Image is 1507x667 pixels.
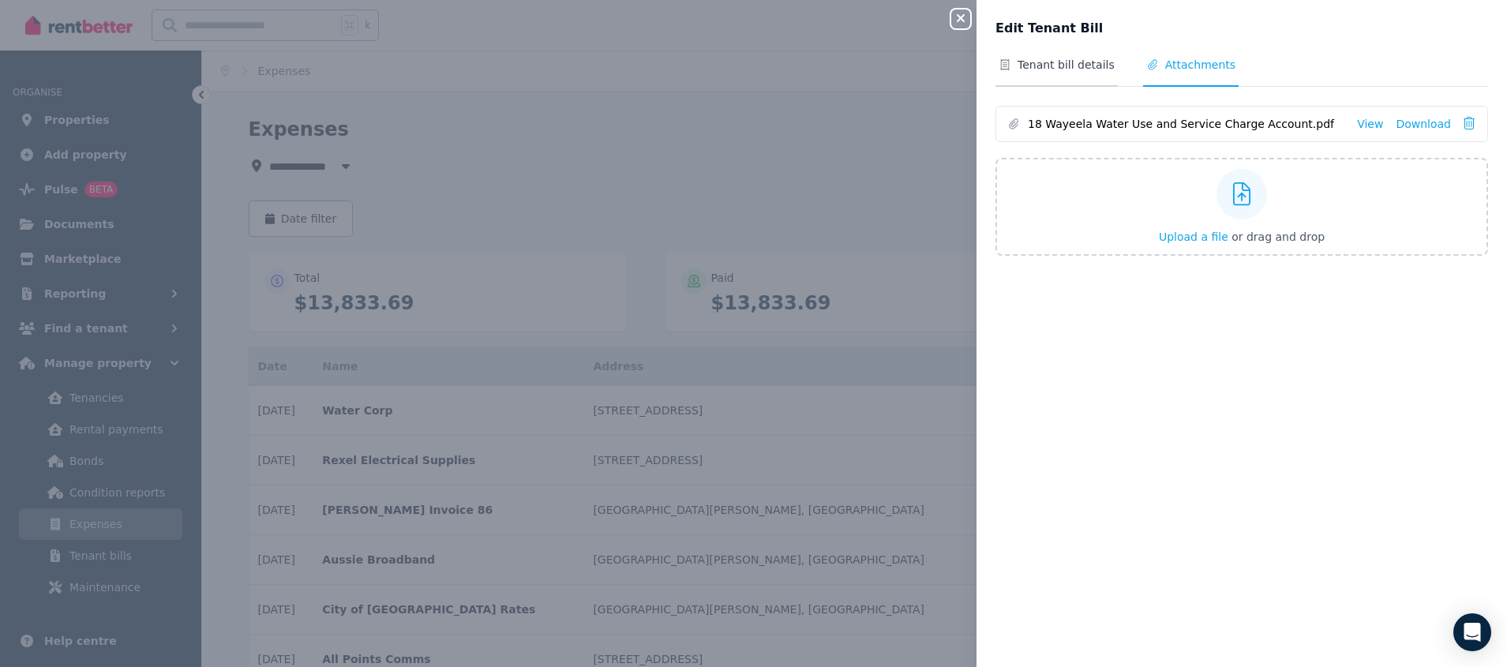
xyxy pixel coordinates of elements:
a: View [1357,116,1383,132]
span: Attachments [1165,57,1235,73]
span: Upload a file [1159,230,1228,243]
div: Open Intercom Messenger [1453,613,1491,651]
span: or drag and drop [1231,230,1325,243]
button: Upload a file or drag and drop [1159,229,1325,245]
span: 18 Wayeela Water Use and Service Charge Account.pdf [1028,116,1344,132]
a: Download [1396,116,1451,132]
span: Edit Tenant Bill [995,19,1103,38]
nav: Tabs [995,57,1488,87]
span: Tenant bill details [1018,57,1115,73]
